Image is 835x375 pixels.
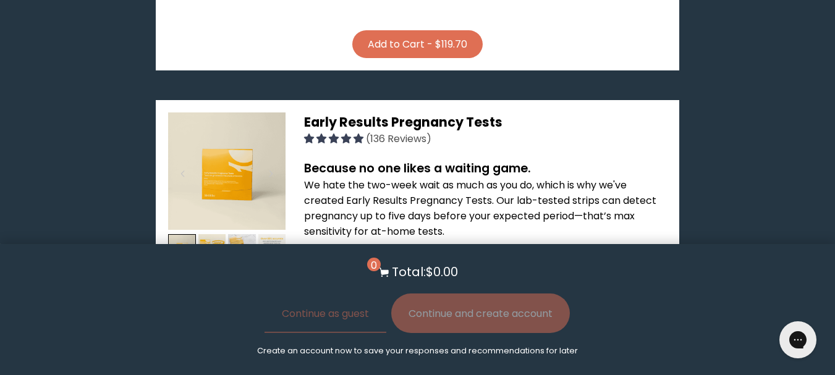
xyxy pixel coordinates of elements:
button: Add to Cart - $119.70 [352,30,483,58]
span: (136 Reviews) [366,132,431,146]
p: Create an account now to save your responses and recommendations for later [257,345,578,356]
img: thumbnail image [168,234,196,262]
p: We hate the two-week wait as much as you do, which is why we've created Early Results Pregnancy T... [304,177,666,239]
button: Continue and create account [391,293,570,333]
span: Early Results Pregnancy Tests [304,113,502,131]
p: Total: $0.00 [392,263,458,281]
strong: Because no one likes a waiting game. [304,160,531,177]
img: thumbnail image [198,234,226,262]
button: Continue as guest [265,293,386,333]
img: thumbnail image [228,234,256,262]
span: 4.99 stars [304,132,366,146]
span: 0 [367,258,381,271]
img: thumbnail image [258,234,286,262]
img: thumbnail image [168,112,286,230]
iframe: Gorgias live chat messenger [773,317,823,363]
